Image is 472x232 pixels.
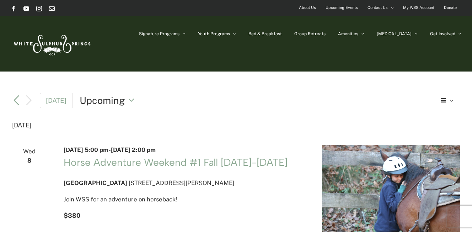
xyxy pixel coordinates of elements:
[338,32,358,36] span: Amenities
[11,6,16,11] a: Facebook
[64,156,288,168] a: Horse Adventure Weekend #1 Fall [DATE]-[DATE]
[294,32,326,36] span: Group Retreats
[12,155,47,166] span: 8
[11,27,92,60] img: White Sulphur Springs Logo
[139,32,179,36] span: Signature Programs
[64,179,127,186] span: [GEOGRAPHIC_DATA]
[377,32,412,36] span: [MEDICAL_DATA]
[111,146,156,153] span: [DATE] 2:00 pm
[80,94,125,107] span: Upcoming
[198,32,230,36] span: Youth Programs
[12,96,21,105] a: Previous Events
[25,95,33,106] button: Next Events
[368,2,388,13] span: Contact Us
[64,194,305,205] p: Join WSS for an adventure on horseback!
[64,212,80,219] span: $380
[49,6,55,11] a: Email
[64,146,156,153] time: -
[40,93,73,108] a: [DATE]
[129,179,234,186] span: [STREET_ADDRESS][PERSON_NAME]
[294,16,326,52] a: Group Retreats
[338,16,364,52] a: Amenities
[326,2,358,13] span: Upcoming Events
[299,2,316,13] span: About Us
[403,2,434,13] span: My WSS Account
[80,94,138,107] button: Upcoming
[444,2,457,13] span: Donate
[23,6,29,11] a: YouTube
[36,6,42,11] a: Instagram
[139,16,186,52] a: Signature Programs
[430,16,461,52] a: Get Involved
[248,32,282,36] span: Bed & Breakfast
[198,16,236,52] a: Youth Programs
[64,146,108,153] span: [DATE] 5:00 pm
[377,16,418,52] a: [MEDICAL_DATA]
[139,16,461,52] nav: Main Menu
[430,32,455,36] span: Get Involved
[248,16,282,52] a: Bed & Breakfast
[12,146,47,157] span: Wed
[12,120,31,131] time: [DATE]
